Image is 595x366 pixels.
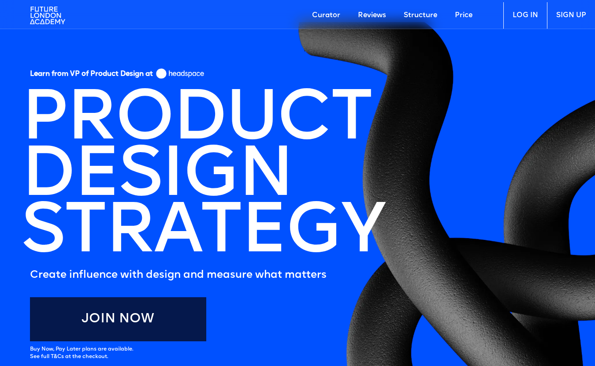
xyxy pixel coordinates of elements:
a: LOG IN [503,2,547,29]
a: Reviews [349,2,395,29]
a: Price [446,2,481,29]
a: SIGN UP [547,2,595,29]
a: Curator [303,2,349,29]
a: Structure [395,2,446,29]
h1: PRODUCT DESIGN STRATEGY [21,93,384,262]
h5: Create influence with design and measure what matters [30,266,384,284]
div: Buy Now, Pay Later plans are available. See full T&Cs at the checkout. [30,346,133,361]
a: Join Now [30,297,206,341]
h5: Learn from VP of Product Design at [30,70,153,82]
